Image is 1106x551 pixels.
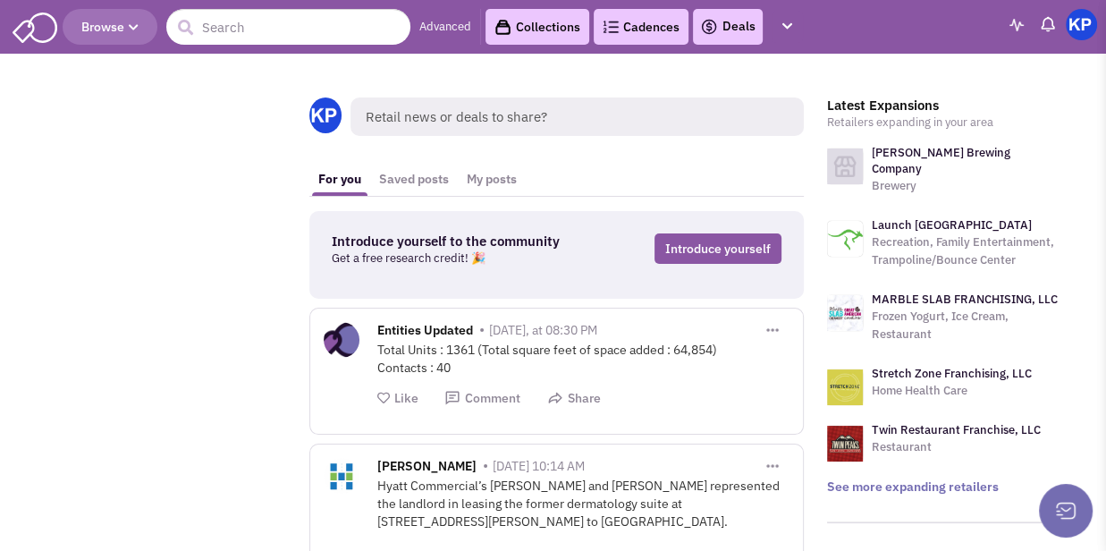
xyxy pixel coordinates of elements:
[63,9,157,45] button: Browse
[489,322,597,338] span: [DATE], at 08:30 PM
[827,221,863,257] img: logo
[377,322,473,343] span: Entities Updated
[458,163,526,196] a: My posts
[377,341,789,377] div: Total Units : 1361 (Total square feet of space added : 64,854) Contacts : 40
[493,458,585,474] span: [DATE] 10:14 AM
[872,308,1063,343] p: Frozen Yogurt, Ice Cream, Restaurant
[827,369,863,405] img: logo
[377,390,418,407] button: Like
[872,233,1063,269] p: Recreation, Family Entertainment, Trampoline/Bounce Center
[827,479,999,495] a: See more expanding retailers
[872,382,1032,400] p: Home Health Care
[1066,9,1097,40] img: KeyPoint Partners
[827,426,863,462] img: logo
[81,19,139,35] span: Browse
[654,233,781,264] a: Introduce yourself
[872,217,1032,233] a: Launch [GEOGRAPHIC_DATA]
[872,177,1063,195] p: Brewery
[827,114,1063,131] p: Retailers expanding in your area
[872,145,1010,176] a: [PERSON_NAME] Brewing Company
[547,390,601,407] button: Share
[700,16,756,38] a: Deals
[827,97,1063,114] h3: Latest Expansions
[827,295,863,331] img: logo
[419,19,471,36] a: Advanced
[872,438,1041,456] p: Restaurant
[13,9,57,43] img: SmartAdmin
[166,9,410,45] input: Search
[350,97,804,136] span: Retail news or deals to share?
[370,163,458,196] a: Saved posts
[872,366,1032,381] a: Stretch Zone Franchising, LLC
[444,390,520,407] button: Comment
[309,163,370,196] a: For you
[700,16,718,38] img: icon-deals.svg
[377,458,477,479] span: [PERSON_NAME]
[872,292,1058,307] a: MARBLE SLAB FRANCHISING, LLC
[394,390,418,406] span: Like
[494,19,511,36] img: icon-collection-lavender-black.svg
[485,9,589,45] a: Collections
[332,250,585,267] p: Get a free research credit! 🎉
[827,148,863,184] img: logo
[594,9,688,45] a: Cadences
[332,233,585,250] h3: Introduce yourself to the community
[872,422,1041,437] a: Twin Restaurant Franchise, LLC
[603,21,619,33] img: Cadences_logo.png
